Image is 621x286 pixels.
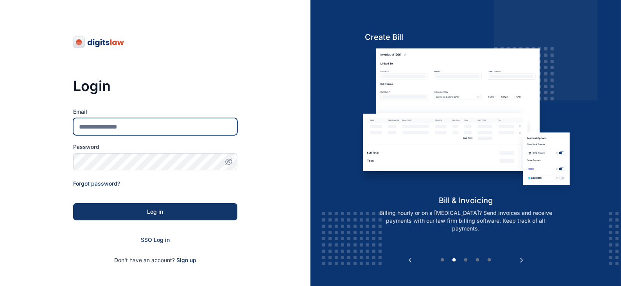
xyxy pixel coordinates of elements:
p: Billing hourly or on a [MEDICAL_DATA]? Send invoices and receive payments with our law firm billi... [366,209,566,232]
button: Log in [73,203,237,220]
button: 5 [485,256,493,264]
span: Sign up [176,256,196,264]
a: Sign up [176,257,196,263]
div: Log in [86,208,225,216]
label: Email [73,108,237,116]
button: 4 [474,256,481,264]
p: Don't have an account? [73,256,237,264]
button: 3 [462,256,470,264]
button: Next [518,256,526,264]
img: digitslaw-logo [73,36,125,48]
label: Password [73,143,237,151]
h3: Login [73,78,237,94]
button: 2 [450,256,458,264]
button: 1 [438,256,446,264]
img: bill-and-invoicin [357,48,574,195]
button: Previous [406,256,414,264]
h5: Create Bill [357,32,574,43]
a: Forgot password? [73,180,120,187]
a: SSO Log in [141,236,170,243]
h5: bill & invoicing [357,195,574,206]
